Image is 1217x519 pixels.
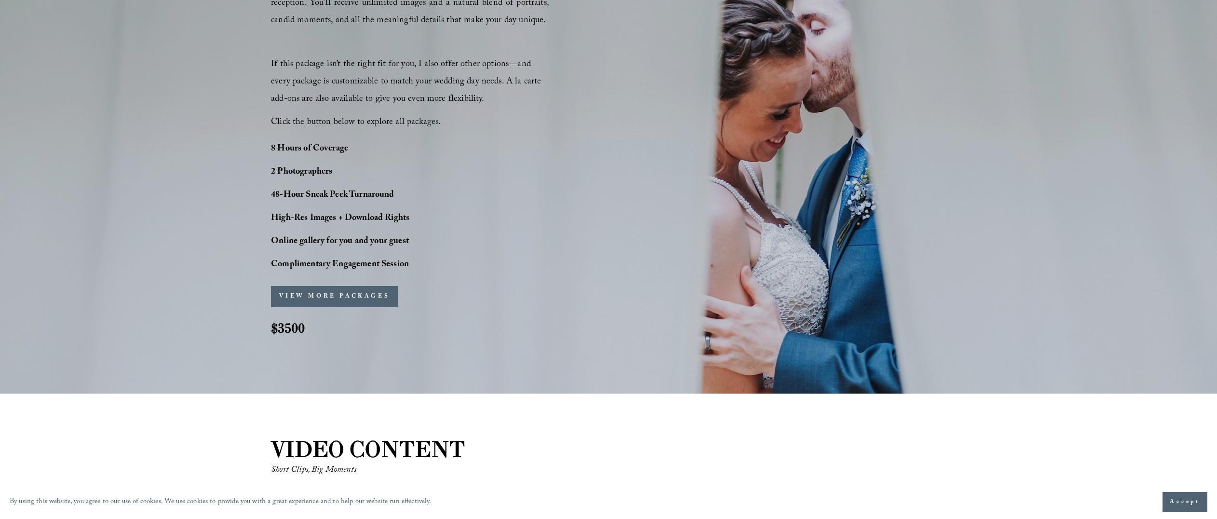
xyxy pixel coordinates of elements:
[271,319,305,337] strong: $3500
[271,115,441,130] span: Click the button below to explore all packages.
[271,165,332,180] strong: 2 Photographers
[1170,497,1200,507] span: Accept
[271,142,348,157] strong: 8 Hours of Coverage
[271,463,356,478] em: Short Clips, Big Moments
[271,211,409,226] strong: High-Res Images + Download Rights
[271,188,394,203] strong: 48-Hour Sneak Peek Turnaround
[1163,492,1207,512] button: Accept
[271,234,409,249] strong: Online gallery for you and your guest
[271,57,544,107] span: If this package isn’t the right fit for you, I also offer other options—and every package is cust...
[271,286,398,307] button: VIEW MORE PACKAGES
[271,436,465,463] strong: VIDEO CONTENT
[271,258,409,273] strong: Complimentary Engagement Session
[10,495,432,509] p: By using this website, you agree to our use of cookies. We use cookies to provide you with a grea...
